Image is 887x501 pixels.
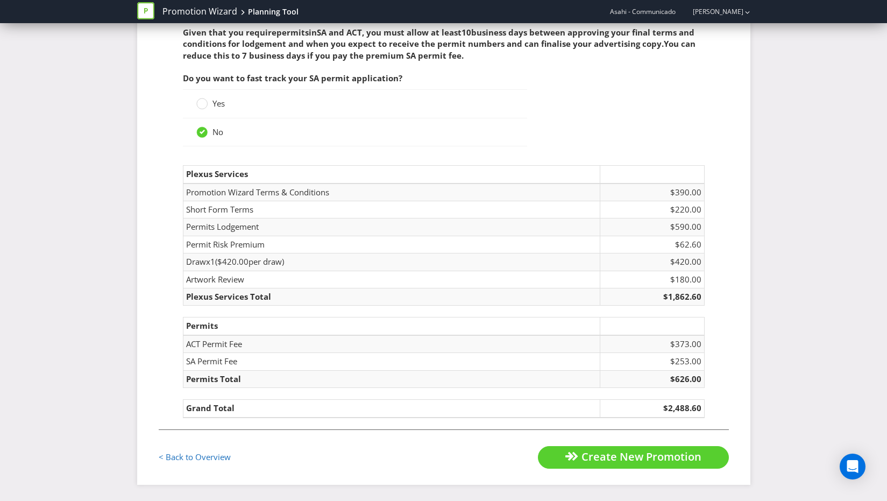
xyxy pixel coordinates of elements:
td: $1,862.60 [600,288,704,306]
td: Grand Total [183,400,600,418]
td: $420.00 [600,253,704,271]
span: per draw) [249,256,284,267]
td: Permit Risk Premium [183,236,600,253]
span: ( [215,256,217,267]
span: You can reduce this to 7 business days if you pay the premium SA permit fee. [183,38,696,60]
td: $626.00 [600,370,704,387]
a: [PERSON_NAME] [682,7,743,16]
button: Create New Promotion [538,446,729,469]
td: Artwork Review [183,271,600,288]
td: $590.00 [600,218,704,236]
td: $373.00 [600,335,704,353]
td: Plexus Services [183,166,600,184]
a: Promotion Wizard [162,5,237,18]
td: ACT Permit Fee [183,335,600,353]
span: Draw [186,256,206,267]
div: Planning Tool [248,6,299,17]
td: Permits Total [183,370,600,387]
span: Create New Promotion [581,449,701,464]
td: $390.00 [600,184,704,201]
span: Do you want to fast track your SA permit application? [183,73,402,83]
td: $220.00 [600,201,704,218]
span: business days between approving your final terms and conditions for lodgement and when you expect... [183,27,694,49]
span: Yes [212,98,225,109]
td: Plexus Services Total [183,288,600,306]
span: Asahi - Communicado [610,7,676,16]
td: Promotion Wizard Terms & Conditions [183,184,600,201]
td: $62.60 [600,236,704,253]
a: < Back to Overview [159,451,231,462]
td: $2,488.60 [600,400,704,418]
td: Permits Lodgement [183,218,600,236]
td: $253.00 [600,353,704,370]
td: Permits [183,317,600,335]
span: 1 [210,256,215,267]
td: $180.00 [600,271,704,288]
span: $420.00 [217,256,249,267]
span: No [212,126,223,137]
td: Short Form Terms [183,201,600,218]
span: x [206,256,210,267]
div: Open Intercom Messenger [840,454,865,479]
td: SA Permit Fee [183,353,600,370]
